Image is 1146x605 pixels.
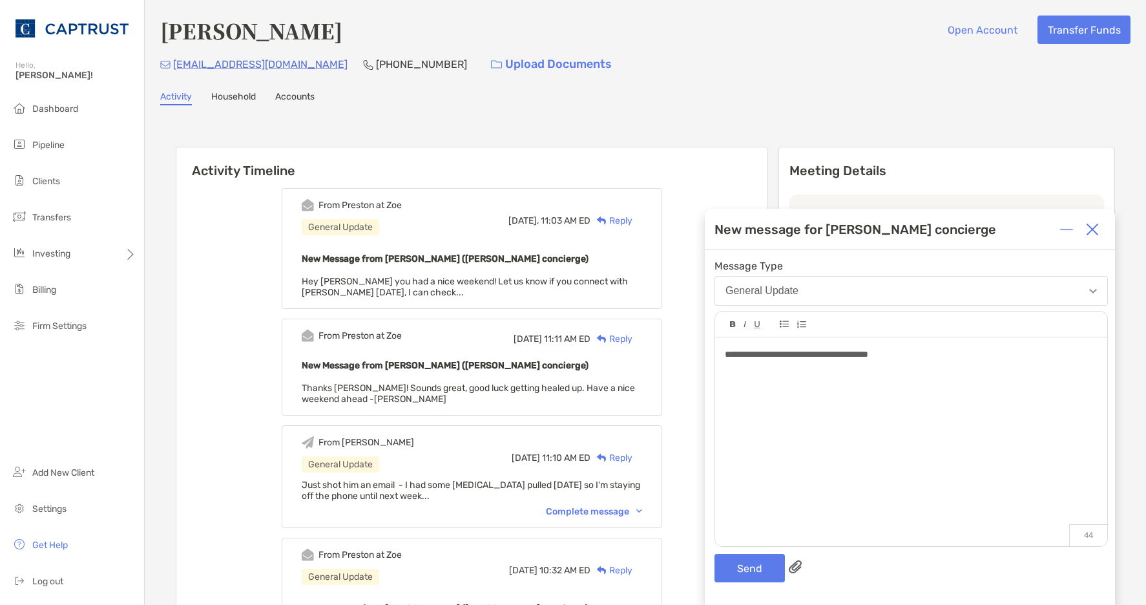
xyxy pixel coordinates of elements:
[539,565,590,576] span: 10:32 AM ED
[744,321,746,328] img: Editor control icon
[12,317,27,333] img: firm-settings icon
[318,437,414,448] div: From [PERSON_NAME]
[508,215,539,226] span: [DATE],
[302,219,379,235] div: General Update
[32,467,94,478] span: Add New Client
[302,549,314,561] img: Event icon
[937,16,1027,44] button: Open Account
[725,285,798,297] div: General Update
[1069,524,1107,546] p: 44
[597,454,607,462] img: Reply icon
[32,212,71,223] span: Transfers
[12,209,27,224] img: transfers icon
[1060,223,1073,236] img: Expand or collapse
[302,480,640,502] span: Just shot him an email - I had some [MEDICAL_DATA] pulled [DATE] so I'm staying off the phone unt...
[12,245,27,260] img: investing icon
[32,321,87,332] span: Firm Settings
[318,330,402,341] div: From Preston at Zoe
[514,334,542,345] span: [DATE]
[12,536,27,552] img: get-help icon
[590,332,632,346] div: Reply
[302,569,379,585] div: General Update
[780,321,789,328] img: Editor control icon
[754,321,760,328] img: Editor control icon
[302,436,314,449] img: Event icon
[789,163,1105,179] p: Meeting Details
[16,70,136,81] span: [PERSON_NAME]!
[275,91,315,105] a: Accounts
[302,360,589,371] b: New Message from [PERSON_NAME] ([PERSON_NAME] concierge)
[173,56,348,72] p: [EMAIL_ADDRESS][DOMAIN_NAME]
[546,506,642,517] div: Complete message
[363,59,373,70] img: Phone Icon
[160,61,171,69] img: Email Icon
[636,509,642,513] img: Chevron icon
[12,100,27,116] img: dashboard icon
[160,16,342,45] h4: [PERSON_NAME]
[32,540,68,551] span: Get Help
[797,321,806,328] img: Editor control icon
[376,56,467,72] p: [PHONE_NUMBER]
[714,554,785,582] button: Send
[12,173,27,188] img: clients icon
[302,199,314,211] img: Event icon
[32,284,56,295] span: Billing
[318,200,402,211] div: From Preston at Zoe
[16,5,129,52] img: CAPTRUST Logo
[12,136,27,152] img: pipeline icon
[590,564,632,577] div: Reply
[12,464,27,480] img: add_new_client icon
[12,573,27,588] img: logout icon
[714,260,1108,272] span: Message Type
[541,215,590,226] span: 11:03 AM ED
[597,566,607,575] img: Reply icon
[32,576,63,587] span: Log out
[32,248,70,259] span: Investing
[789,560,802,573] img: paperclip attachments
[542,452,590,463] span: 11:10 AM ED
[509,565,537,576] span: [DATE]
[32,504,67,515] span: Settings
[1086,223,1099,236] img: Close
[211,91,256,105] a: Household
[12,281,27,297] img: billing icon
[302,383,635,405] span: Thanks [PERSON_NAME]! Sounds great, good luck getting healed up. Have a nice weekend ahead -[PERS...
[544,334,590,345] span: 11:11 AM ED
[714,276,1108,306] button: General Update
[597,335,607,343] img: Reply icon
[597,217,607,225] img: Reply icon
[302,456,379,472] div: General Update
[302,330,314,342] img: Event icon
[730,321,736,328] img: Editor control icon
[12,500,27,516] img: settings icon
[1037,16,1130,44] button: Transfer Funds
[302,253,589,264] b: New Message from [PERSON_NAME] ([PERSON_NAME] concierge)
[32,103,78,114] span: Dashboard
[176,147,767,178] h6: Activity Timeline
[160,91,192,105] a: Activity
[590,214,632,228] div: Reply
[512,452,540,463] span: [DATE]
[32,140,65,151] span: Pipeline
[1089,289,1097,293] img: Open dropdown arrow
[590,451,632,465] div: Reply
[302,276,628,298] span: Hey [PERSON_NAME] you had a nice weekend! Let us know if you connect with [PERSON_NAME] [DATE], I...
[32,176,60,187] span: Clients
[483,50,620,78] a: Upload Documents
[714,222,996,237] div: New message for [PERSON_NAME] concierge
[318,549,402,560] div: From Preston at Zoe
[491,60,502,69] img: button icon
